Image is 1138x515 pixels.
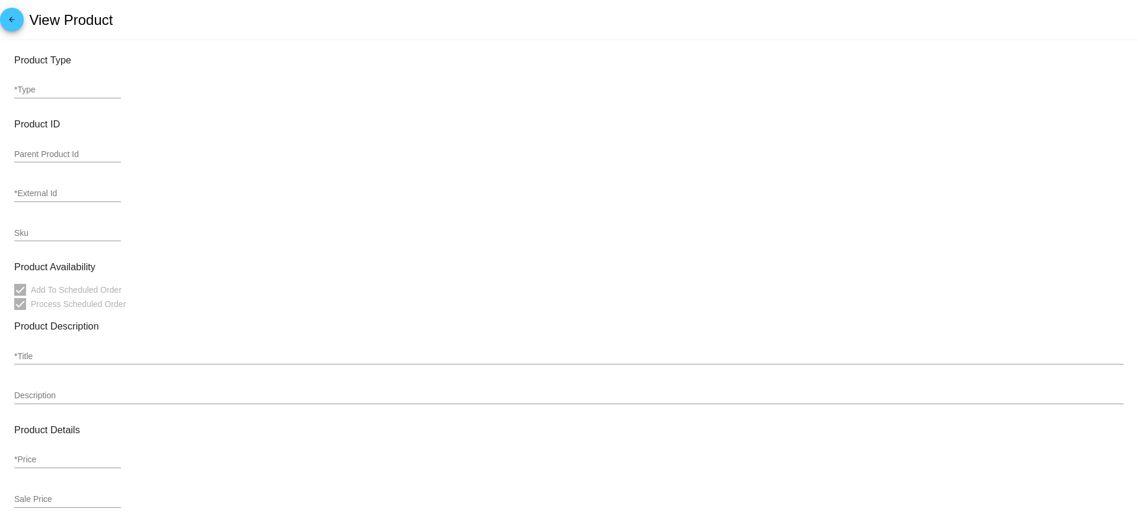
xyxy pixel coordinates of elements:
[31,297,126,311] span: Process Scheduled Order
[14,495,121,504] input: Sale Price
[14,424,1124,436] h3: Product Details
[14,55,1124,66] h3: Product Type
[14,321,1124,332] h3: Product Description
[29,12,113,28] h2: View Product
[14,85,121,95] input: *Type
[31,283,122,297] span: Add To Scheduled Order
[14,150,121,159] input: Parent Product Id
[14,352,1124,362] input: *Title
[14,119,1124,130] h3: Product ID
[14,391,1124,401] input: Description
[14,261,1124,273] h3: Product Availability
[14,189,121,199] input: *External Id
[14,455,121,465] input: *Price
[14,229,121,238] input: Sku
[5,15,19,30] mat-icon: arrow_back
